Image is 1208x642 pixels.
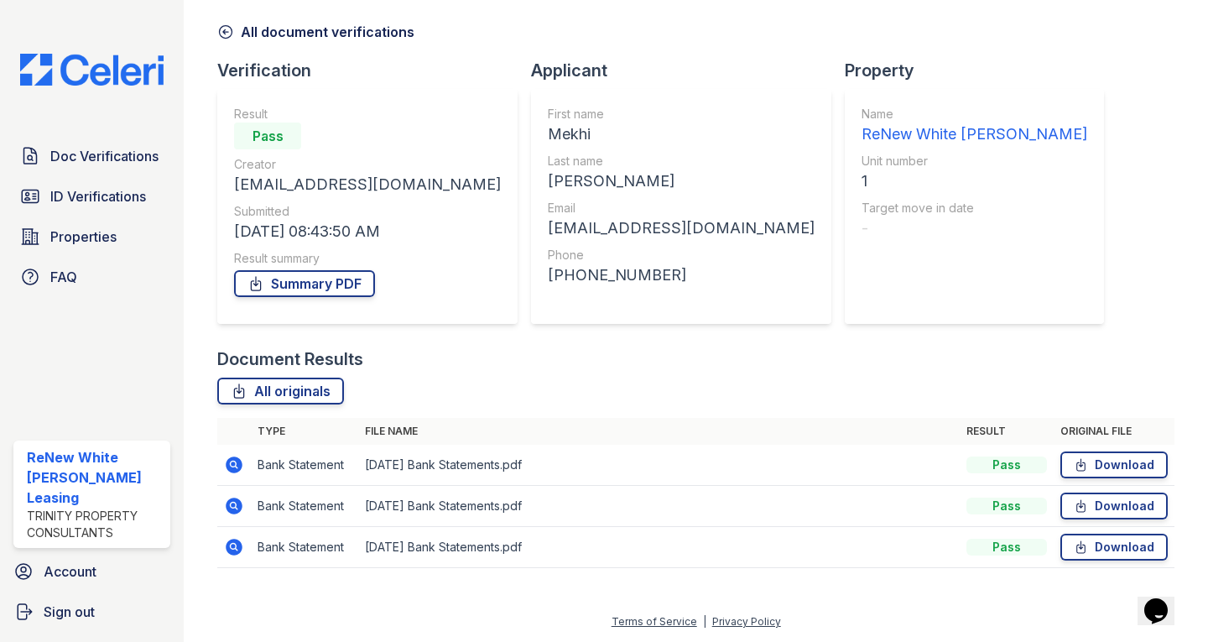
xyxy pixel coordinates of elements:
a: FAQ [13,260,170,294]
td: Bank Statement [251,486,358,527]
td: Bank Statement [251,445,358,486]
div: [PHONE_NUMBER] [548,264,815,287]
a: Download [1060,534,1168,561]
td: [DATE] Bank Statements.pdf [358,527,960,568]
span: Properties [50,227,117,247]
div: Phone [548,247,815,264]
div: Target move in date [862,200,1087,217]
a: Properties [13,220,170,253]
a: ID Verifications [13,180,170,213]
a: Sign out [7,595,177,629]
div: [EMAIL_ADDRESS][DOMAIN_NAME] [548,217,815,240]
div: Applicant [531,59,845,82]
span: Account [44,561,96,582]
div: 1 [862,170,1087,193]
th: File name [358,418,960,445]
a: Summary PDF [234,270,375,297]
div: Mekhi [548,123,815,146]
div: Pass [966,498,1047,514]
div: Submitted [234,203,501,220]
div: Last name [548,153,815,170]
div: Pass [234,123,301,149]
div: | [703,615,706,628]
div: Property [845,59,1117,82]
div: Result [234,106,501,123]
div: Email [548,200,815,217]
a: Download [1060,451,1168,478]
img: CE_Logo_Blue-a8612792a0a2168367f1c8372b55b34899dd931a85d93a1a3d3e32e68fde9ad4.png [7,54,177,86]
div: Creator [234,156,501,173]
div: Name [862,106,1087,123]
div: Verification [217,59,531,82]
div: First name [548,106,815,123]
a: All document verifications [217,22,414,42]
div: [PERSON_NAME] [548,170,815,193]
td: Bank Statement [251,527,358,568]
div: Document Results [217,347,363,371]
span: Sign out [44,602,95,622]
a: Download [1060,493,1168,519]
th: Original file [1054,418,1174,445]
a: Terms of Service [612,615,697,628]
th: Result [960,418,1054,445]
div: - [862,217,1087,240]
div: ReNew White [PERSON_NAME] Leasing [27,447,164,508]
div: Trinity Property Consultants [27,508,164,541]
div: Unit number [862,153,1087,170]
td: [DATE] Bank Statements.pdf [358,445,960,486]
div: [DATE] 08:43:50 AM [234,220,501,243]
span: ID Verifications [50,186,146,206]
iframe: chat widget [1138,575,1191,625]
td: [DATE] Bank Statements.pdf [358,486,960,527]
span: Doc Verifications [50,146,159,166]
span: FAQ [50,267,77,287]
a: Name ReNew White [PERSON_NAME] [862,106,1087,146]
a: Doc Verifications [13,139,170,173]
a: Privacy Policy [712,615,781,628]
th: Type [251,418,358,445]
div: ReNew White [PERSON_NAME] [862,123,1087,146]
a: Account [7,555,177,588]
div: [EMAIL_ADDRESS][DOMAIN_NAME] [234,173,501,196]
div: Pass [966,457,1047,473]
a: All originals [217,378,344,405]
div: Pass [966,539,1047,556]
div: Result summary [234,250,501,267]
